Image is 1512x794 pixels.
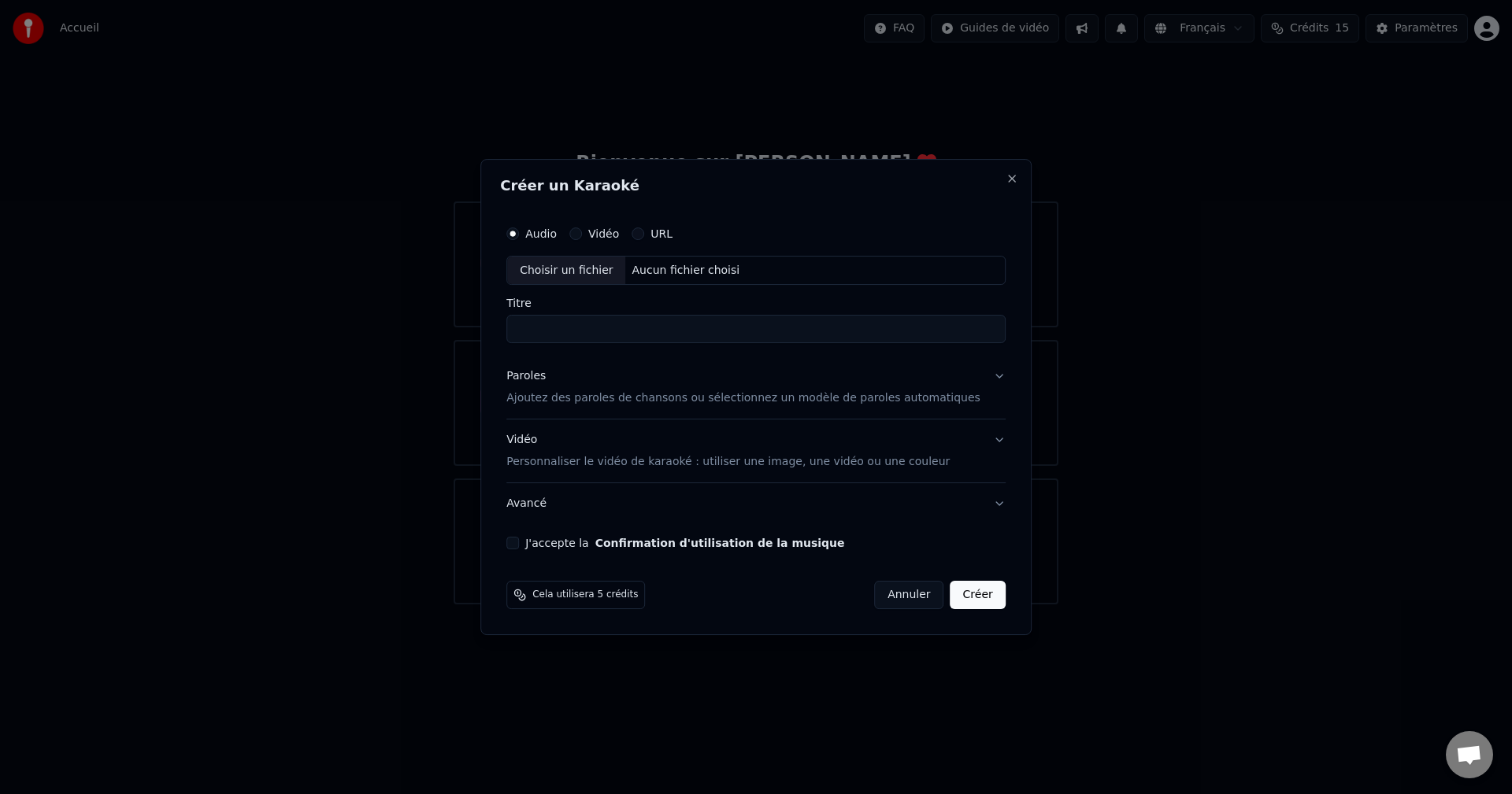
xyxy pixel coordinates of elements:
button: Créer [951,581,1006,609]
span: Cela utilisera 5 crédits [532,589,638,601]
button: Avancé [506,483,1006,524]
div: Choisir un fichier [507,257,625,285]
label: Titre [506,298,1006,309]
label: Audio [525,228,557,239]
div: Paroles [506,369,546,385]
label: J'accepte la [525,537,844,548]
div: Aucun fichier choisi [626,263,747,279]
button: VidéoPersonnaliser le vidéo de karaoké : utiliser une image, une vidéo ou une couleur [506,420,1006,483]
div: Vidéo [506,433,950,471]
p: Personnaliser le vidéo de karaoké : utiliser une image, une vidéo ou une couleur [506,454,950,470]
label: URL [650,228,673,239]
h2: Créer un Karaoké [500,179,1012,193]
button: ParolesAjoutez des paroles de chansons ou sélectionnez un modèle de paroles automatiques [506,356,1006,419]
button: J'accepte la [595,537,845,548]
button: Annuler [874,581,943,609]
label: Vidéo [588,228,619,239]
p: Ajoutez des paroles de chansons ou sélectionnez un modèle de paroles automatiques [506,391,980,407]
